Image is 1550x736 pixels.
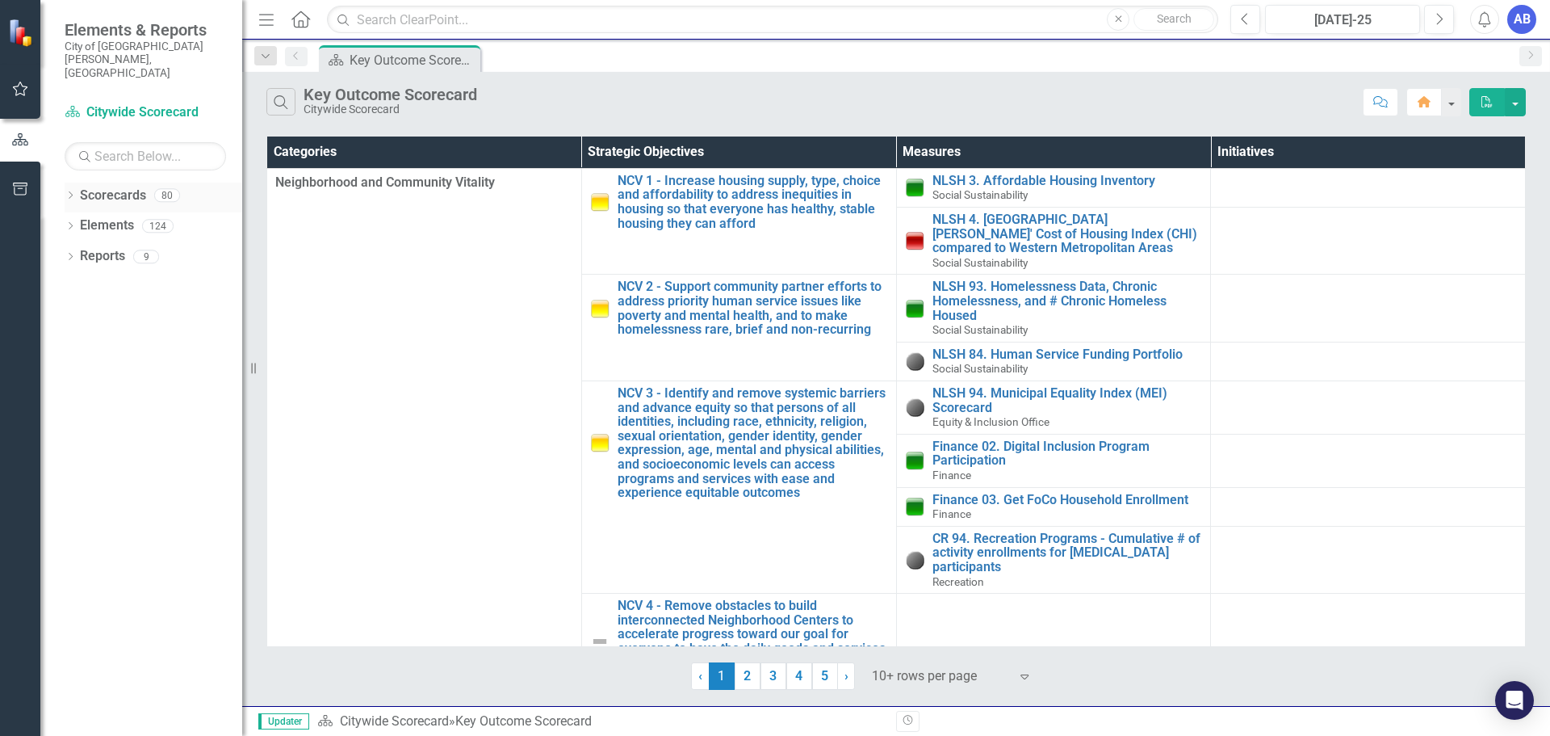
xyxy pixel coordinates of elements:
[932,507,971,520] span: Finance
[896,208,1211,275] td: Double-Click to Edit Right Click for Context Menu
[932,386,1203,414] a: NLSH 94. Municipal Equality Index (MEI) Scorecard
[905,550,924,570] img: No Information
[932,493,1203,507] a: Finance 03. Get FoCo Household Enrollment
[896,342,1211,381] td: Double-Click to Edit Right Click for Context Menu
[932,188,1028,201] span: Social Sustainability
[317,713,884,731] div: »
[932,212,1203,255] a: NLSH 4. [GEOGRAPHIC_DATA][PERSON_NAME]' Cost of Housing Index (CHI) compared to Western Metropoli...
[698,668,702,683] span: ‹
[350,50,476,70] div: Key Outcome Scorecard
[735,662,760,690] a: 2
[905,397,924,417] img: No Information
[327,6,1218,34] input: Search ClearPoint...
[275,174,573,192] span: Neighborhood and Community Vitality
[65,20,226,40] span: Elements & Reports
[896,275,1211,342] td: Double-Click to Edit Right Click for Context Menu
[590,192,610,212] img: Caution
[932,256,1028,269] span: Social Sustainability
[65,40,226,79] small: City of [GEOGRAPHIC_DATA][PERSON_NAME], [GEOGRAPHIC_DATA]
[709,662,735,690] span: 1
[590,433,610,452] img: Caution
[896,487,1211,526] td: Double-Click to Edit Right Click for Context Menu
[896,381,1211,434] td: Double-Click to Edit Right Click for Context Menu
[133,250,159,263] div: 9
[1157,12,1192,25] span: Search
[896,434,1211,487] td: Double-Click to Edit Right Click for Context Menu
[812,662,838,690] a: 5
[258,713,309,730] span: Updater
[581,381,896,593] td: Double-Click to Edit Right Click for Context Menu
[905,299,924,318] img: On Target
[581,594,896,690] td: Double-Click to Edit Right Click for Context Menu
[80,217,134,235] a: Elements
[896,526,1211,593] td: Double-Click to Edit Right Click for Context Menu
[932,575,984,588] span: Recreation
[1133,8,1214,31] button: Search
[932,362,1028,375] span: Social Sustainability
[1495,681,1534,720] div: Open Intercom Messenger
[932,323,1028,336] span: Social Sustainability
[142,219,174,233] div: 124
[932,415,1049,428] span: Equity & Inclusion Office
[905,351,924,371] img: No Information
[932,469,971,482] span: Finance
[905,178,924,197] img: On Target
[65,142,226,170] input: Search Below...
[581,168,896,275] td: Double-Click to Edit Right Click for Context Menu
[154,188,180,202] div: 80
[760,662,786,690] a: 3
[905,231,924,250] img: Below Plan
[455,713,592,729] div: Key Outcome Scorecard
[932,280,1203,322] a: NLSH 93. Homelessness Data, Chronic Homelessness, and # Chronic Homeless Housed
[304,86,477,103] div: Key Outcome Scorecard
[905,451,924,470] img: On Target
[1265,5,1420,34] button: [DATE]-25
[932,532,1203,574] a: CR 94. Recreation Programs - Cumulative # of activity enrollments for [MEDICAL_DATA] participants
[65,103,226,122] a: Citywide Scorecard
[590,632,610,651] img: Not Defined
[80,247,125,266] a: Reports
[1507,5,1536,34] button: AB
[590,299,610,318] img: Caution
[618,174,888,230] a: NCV 1 - Increase housing supply, type, choice and affordability to address inequities in housing ...
[340,713,449,729] a: Citywide Scorecard
[1271,11,1414,30] div: [DATE]-25
[618,599,888,684] a: NCV 4 - Remove obstacles to build interconnected Neighborhood Centers to accelerate progress towa...
[618,386,888,500] a: NCV 3 - Identify and remove systemic barriers and advance equity so that persons of all identitie...
[932,174,1203,188] a: NLSH 3. Affordable Housing Inventory
[896,168,1211,207] td: Double-Click to Edit Right Click for Context Menu
[905,497,924,516] img: On Target
[618,280,888,336] a: NCV 2 - Support community partner efforts to address priority human service issues like poverty a...
[932,347,1203,362] a: NLSH 84. Human Service Funding Portfolio
[304,103,477,116] div: Citywide Scorecard
[932,439,1203,468] a: Finance 02. Digital Inclusion Program Participation
[581,275,896,381] td: Double-Click to Edit Right Click for Context Menu
[786,662,812,690] a: 4
[80,187,146,205] a: Scorecards
[8,19,36,47] img: ClearPoint Strategy
[844,668,848,683] span: ›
